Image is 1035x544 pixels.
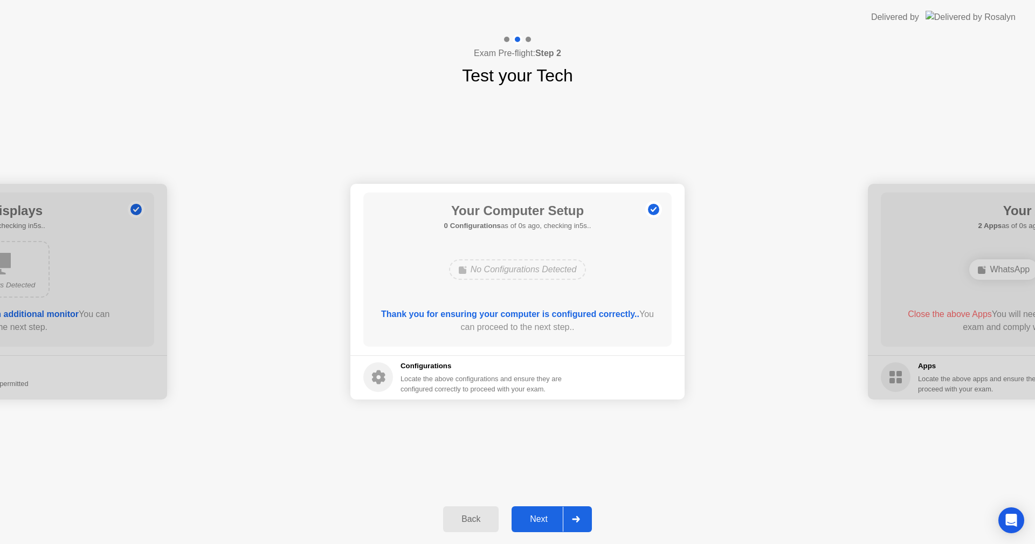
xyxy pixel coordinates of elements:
b: Step 2 [535,49,561,58]
div: No Configurations Detected [449,259,586,280]
button: Back [443,506,499,532]
div: Open Intercom Messenger [998,507,1024,533]
h1: Test your Tech [462,63,573,88]
div: Locate the above configurations and ensure they are configured correctly to proceed with your exam. [401,374,564,394]
div: You can proceed to the next step.. [379,308,657,334]
h4: Exam Pre-flight: [474,47,561,60]
img: Delivered by Rosalyn [926,11,1016,23]
button: Next [512,506,592,532]
b: Thank you for ensuring your computer is configured correctly.. [381,309,639,319]
h1: Your Computer Setup [444,201,591,221]
div: Back [446,514,495,524]
h5: as of 0s ago, checking in5s.. [444,221,591,231]
h5: Configurations [401,361,564,371]
b: 0 Configurations [444,222,501,230]
div: Delivered by [871,11,919,24]
div: Next [515,514,563,524]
